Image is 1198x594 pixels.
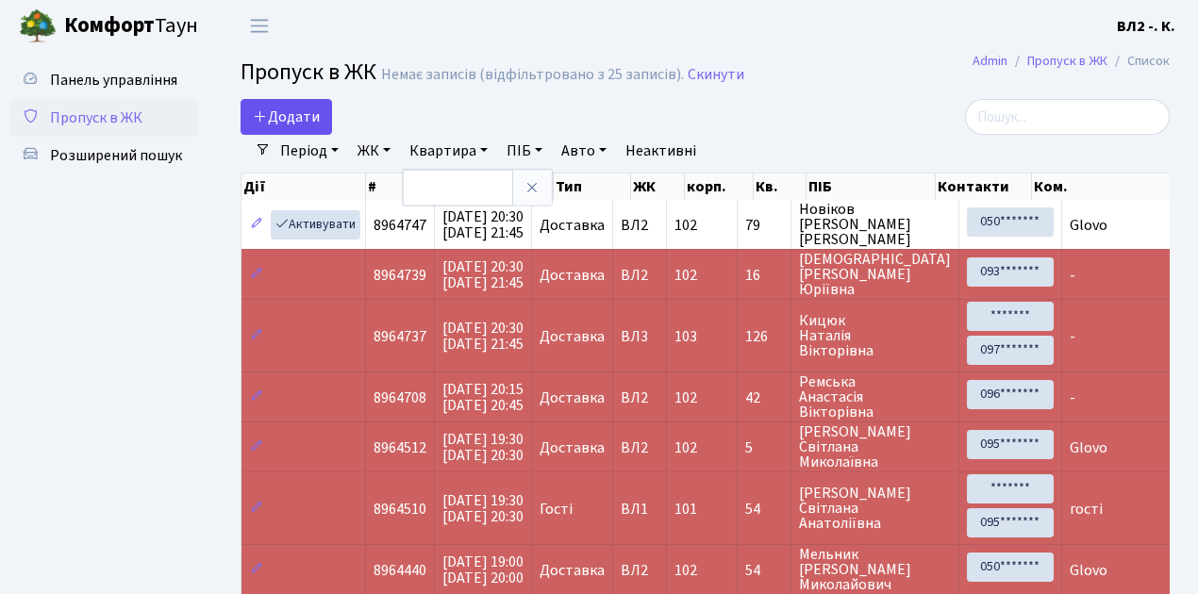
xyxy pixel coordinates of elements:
[499,135,550,167] a: ПІБ
[9,61,198,99] a: Панель управління
[965,99,1170,135] input: Пошук...
[674,560,697,581] span: 102
[754,173,807,200] th: Кв.
[745,218,783,233] span: 79
[9,137,198,174] a: Розширений пошук
[374,437,426,458] span: 8964512
[1070,437,1107,458] span: Glovo
[374,215,426,236] span: 8964747
[50,70,177,91] span: Панель управління
[621,390,658,405] span: ВЛ2
[540,563,605,578] span: Доставка
[540,268,605,283] span: Доставка
[745,329,783,344] span: 126
[241,56,376,89] span: Пропуск в ЖК
[1070,560,1107,581] span: Glovo
[374,265,426,286] span: 8964739
[621,502,658,517] span: ВЛ1
[1117,15,1175,38] a: ВЛ2 -. К.
[688,66,744,84] a: Скинути
[1027,51,1107,71] a: Пропуск в ЖК
[540,502,573,517] span: Гості
[442,379,524,416] span: [DATE] 20:15 [DATE] 20:45
[745,390,783,405] span: 42
[745,563,783,578] span: 54
[1070,215,1107,236] span: Glovo
[973,51,1007,71] a: Admin
[799,486,951,531] span: [PERSON_NAME] Світлана Анатоліївна
[374,499,426,520] span: 8964510
[9,99,198,137] a: Пропуск в ЖК
[1117,16,1175,37] b: ВЛ2 -. К.
[1070,326,1075,347] span: -
[442,552,524,588] span: [DATE] 19:00 [DATE] 20:00
[674,265,697,286] span: 102
[1032,173,1192,200] th: Ком.
[350,135,398,167] a: ЖК
[1070,499,1103,520] span: гості
[745,268,783,283] span: 16
[1070,265,1075,286] span: -
[381,66,684,84] div: Немає записів (відфільтровано з 25 записів).
[685,173,754,200] th: корп.
[621,268,658,283] span: ВЛ2
[674,326,697,347] span: 103
[374,326,426,347] span: 8964737
[374,560,426,581] span: 8964440
[554,173,631,200] th: Тип
[1107,51,1170,72] li: Список
[674,437,697,458] span: 102
[621,440,658,455] span: ВЛ2
[621,218,658,233] span: ВЛ2
[631,173,685,200] th: ЖК
[621,329,658,344] span: ВЛ3
[442,206,524,243] span: [DATE] 20:30 [DATE] 21:45
[799,252,951,297] span: [DEMOGRAPHIC_DATA] [PERSON_NAME] Юріївна
[936,173,1032,200] th: Контакти
[540,390,605,405] span: Доставка
[442,318,524,355] span: [DATE] 20:30 [DATE] 21:45
[366,173,434,200] th: #
[799,202,951,247] span: Новіков [PERSON_NAME] [PERSON_NAME]
[540,218,605,233] span: Доставка
[442,429,524,466] span: [DATE] 19:30 [DATE] 20:30
[799,313,951,358] span: Кицюк Наталія Вікторівна
[799,374,951,420] span: Ремська Анастасія Вікторівна
[674,388,697,408] span: 102
[674,499,697,520] span: 101
[19,8,57,45] img: logo.png
[621,563,658,578] span: ВЛ2
[745,440,783,455] span: 5
[271,210,360,239] a: Активувати
[618,135,704,167] a: Неактивні
[799,424,951,470] span: [PERSON_NAME] Світлана Миколаївна
[1070,388,1075,408] span: -
[402,135,495,167] a: Квартира
[273,135,346,167] a: Період
[374,388,426,408] span: 8964708
[50,145,182,166] span: Розширений пошук
[64,10,155,41] b: Комфорт
[241,99,332,135] a: Додати
[253,107,320,127] span: Додати
[554,135,614,167] a: Авто
[540,440,605,455] span: Доставка
[674,215,697,236] span: 102
[241,173,366,200] th: Дії
[799,547,951,592] span: Мельник [PERSON_NAME] Миколайович
[236,10,283,41] button: Переключити навігацію
[540,329,605,344] span: Доставка
[807,173,936,200] th: ПІБ
[442,256,524,293] span: [DATE] 20:30 [DATE] 21:45
[64,10,198,42] span: Таун
[745,502,783,517] span: 54
[50,107,142,128] span: Пропуск в ЖК
[442,490,524,527] span: [DATE] 19:30 [DATE] 20:30
[944,41,1198,81] nav: breadcrumb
